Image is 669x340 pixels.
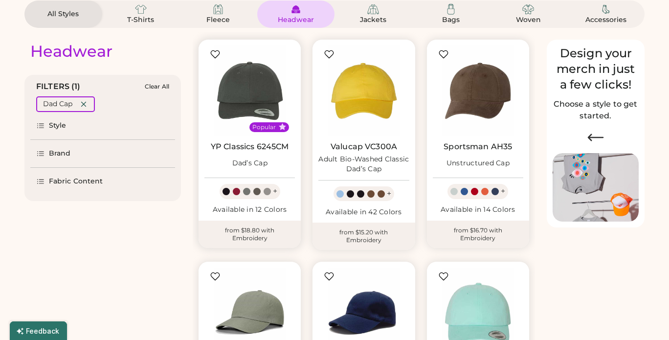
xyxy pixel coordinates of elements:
div: from $18.80 with Embroidery [199,221,301,248]
div: Bags [429,15,473,25]
div: Design your merch in just a few clicks! [553,45,639,92]
div: All Styles [41,9,85,19]
div: Clear All [145,83,169,90]
img: T-Shirts Icon [135,3,147,15]
div: Fleece [196,15,240,25]
button: Popular Style [279,123,286,131]
img: YP Classics 6245CM Dad’s Cap [204,45,295,136]
div: + [273,186,277,197]
a: Sportsman AH35 [444,142,512,152]
img: Sportsman AH35 Unstructured Cap [433,45,523,136]
div: Adult Bio-Washed Classic Dad’s Cap [318,155,409,174]
img: Valucap VC300A Adult Bio-Washed Classic Dad’s Cap [318,45,409,136]
div: FILTERS (1) [36,81,81,92]
div: Headwear [274,15,318,25]
div: Woven [506,15,550,25]
img: Headwear Icon [290,3,302,15]
div: Fabric Content [49,177,103,186]
div: Available in 14 Colors [433,205,523,215]
div: from $16.70 with Embroidery [427,221,529,248]
div: Dad’s Cap [232,159,268,168]
img: Bags Icon [445,3,457,15]
img: Woven Icon [522,3,534,15]
div: Brand [49,149,71,159]
div: Popular [252,123,276,131]
div: T-Shirts [119,15,163,25]
div: + [501,186,505,197]
div: Dad Cap [43,99,72,109]
div: Jackets [351,15,395,25]
div: from $15.20 with Embroidery [312,223,415,250]
a: YP Classics 6245CM [211,142,289,152]
div: Style [49,121,67,131]
div: Available in 12 Colors [204,205,295,215]
img: Accessories Icon [600,3,612,15]
img: Image of Lisa Congdon Eye Print on T-Shirt and Hat [553,153,639,222]
div: Available in 42 Colors [318,207,409,217]
iframe: Front Chat [623,296,665,338]
img: Fleece Icon [212,3,224,15]
div: Headwear [30,42,112,61]
div: + [387,188,391,199]
img: Jackets Icon [367,3,379,15]
div: Accessories [584,15,628,25]
h2: Choose a style to get started. [553,98,639,122]
div: Unstructured Cap [446,159,510,168]
a: Valucap VC300A [331,142,397,152]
